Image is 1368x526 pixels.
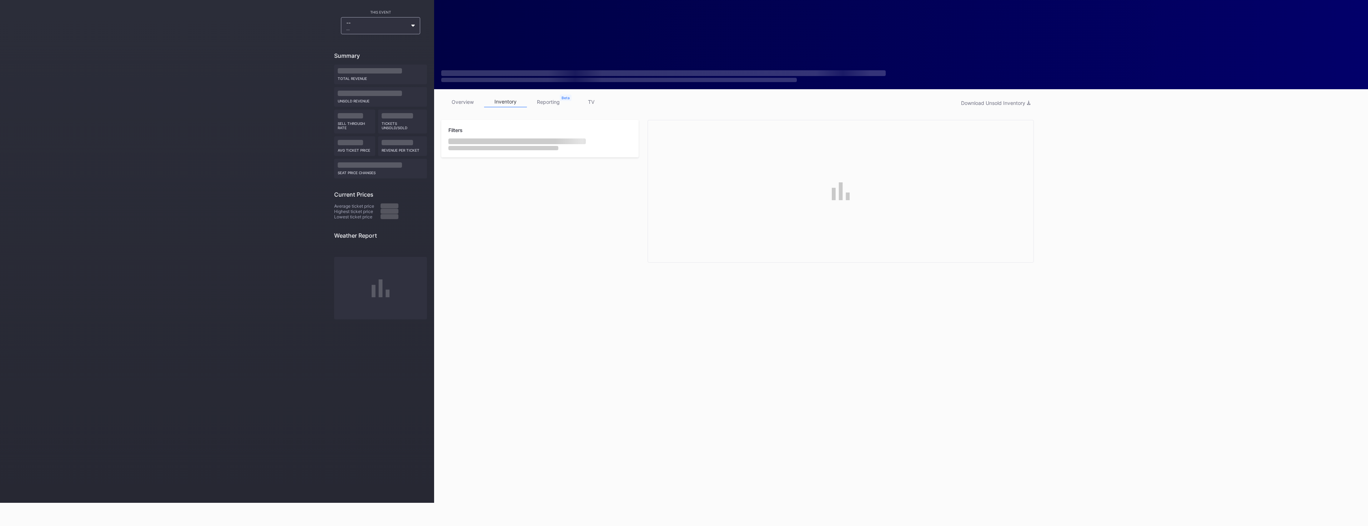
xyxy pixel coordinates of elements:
[334,52,427,59] div: Summary
[961,100,1030,106] div: Download Unsold Inventory
[441,96,484,107] a: overview
[334,10,427,14] div: This Event
[338,168,423,175] div: seat price changes
[484,96,527,107] a: inventory
[382,118,424,130] div: Tickets Unsold/Sold
[334,214,381,219] div: Lowest ticket price
[570,96,613,107] a: TV
[334,191,427,198] div: Current Prices
[334,203,381,209] div: Average ticket price
[338,96,423,103] div: Unsold Revenue
[334,209,381,214] div: Highest ticket price
[957,98,1034,108] button: Download Unsold Inventory
[346,27,408,32] div: --
[527,96,570,107] a: reporting
[382,145,424,152] div: Revenue per ticket
[338,74,423,81] div: Total Revenue
[448,127,632,133] div: Filters
[338,118,372,130] div: Sell Through Rate
[338,145,372,152] div: Avg ticket price
[334,232,427,239] div: Weather Report
[346,20,408,32] div: --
